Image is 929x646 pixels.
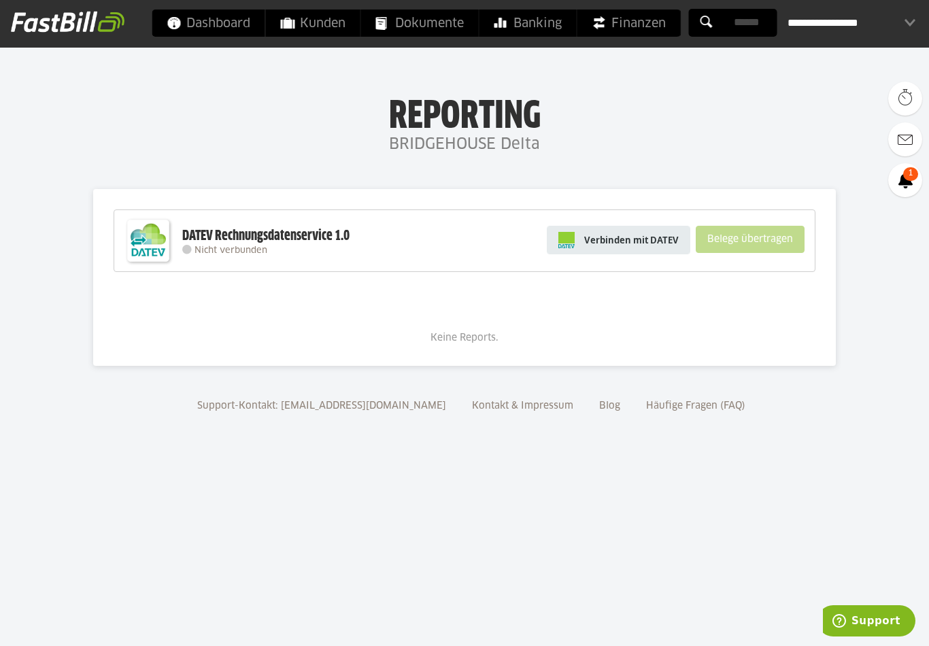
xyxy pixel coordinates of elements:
div: DATEV Rechnungsdatenservice 1.0 [182,227,350,245]
a: Banking [479,10,577,37]
span: Dashboard [167,10,250,37]
img: pi-datev-logo-farbig-24.svg [558,232,575,248]
span: 1 [903,167,918,181]
a: Kunden [266,10,360,37]
a: Blog [594,401,625,411]
img: DATEV-Datenservice Logo [121,214,175,268]
span: Keine Reports. [430,333,499,343]
span: Nicht verbunden [195,246,267,255]
a: Dashboard [152,10,265,37]
a: Kontakt & Impressum [467,401,578,411]
h1: Reporting [136,96,793,131]
sl-button: Belege übertragen [696,226,805,253]
a: 1 [888,163,922,197]
span: Banking [494,10,562,37]
iframe: Öffnet ein Widget, in dem Sie weitere Informationen finden [823,605,915,639]
a: Verbinden mit DATEV [547,226,690,254]
a: Support-Kontakt: [EMAIL_ADDRESS][DOMAIN_NAME] [192,401,451,411]
a: Finanzen [577,10,681,37]
a: Dokumente [361,10,479,37]
span: Dokumente [376,10,464,37]
span: Finanzen [592,10,666,37]
span: Verbinden mit DATEV [584,233,679,247]
a: Häufige Fragen (FAQ) [641,401,750,411]
img: fastbill_logo_white.png [11,11,124,33]
span: Kunden [281,10,345,37]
